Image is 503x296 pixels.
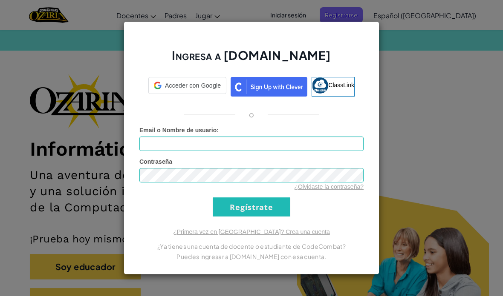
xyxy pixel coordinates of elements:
[213,197,290,216] input: Regístrate
[139,241,364,251] p: ¿Ya tienes una cuenta de docente o estudiante de CodeCombat?
[139,158,172,165] span: Contraseña
[148,77,226,94] div: Acceder con Google
[231,77,307,97] img: clever_sso_button@2x.png
[139,127,217,134] span: Email o Nombre de usuario
[312,77,328,94] img: classlink-logo-small.png
[249,109,254,120] p: o
[165,81,221,90] span: Acceder con Google
[148,77,226,97] a: Acceder con Google
[139,251,364,262] p: Puedes ingresar a [DOMAIN_NAME] con esa cuenta.
[294,183,364,190] a: ¿Olvidaste la contraseña?
[139,47,364,72] h2: Ingresa a [DOMAIN_NAME]
[173,228,330,235] a: ¿Primera vez en [GEOGRAPHIC_DATA]? Crea una cuenta
[139,126,219,134] label: :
